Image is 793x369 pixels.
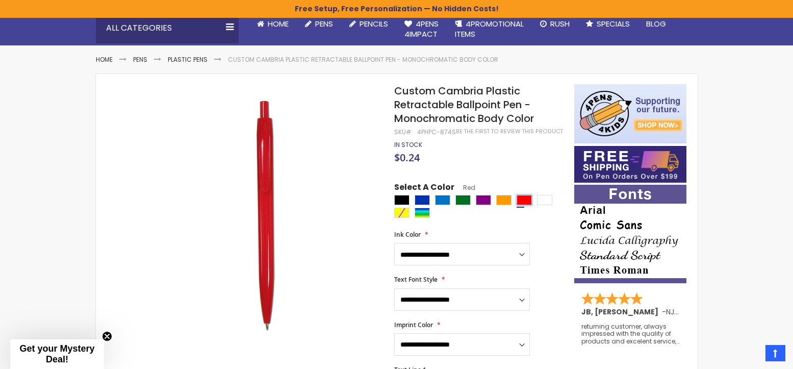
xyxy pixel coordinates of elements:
span: Imprint Color [394,321,433,329]
div: Black [394,195,410,205]
a: Be the first to review this product [456,128,563,135]
span: Specials [597,18,630,29]
span: 4Pens 4impact [404,18,439,39]
a: Blog [638,13,674,35]
div: Blue Light [435,195,450,205]
a: Home [96,55,113,64]
div: Green [455,195,471,205]
span: Ink Color [394,230,421,239]
div: 4PHPC-874S [417,128,456,136]
span: Home [268,18,289,29]
div: Red [517,195,532,205]
div: Get your Mystery Deal!Close teaser [10,339,104,369]
div: Orange [496,195,511,205]
div: All Categories [96,13,239,43]
li: Custom Cambria Plastic Retractable Ballpoint Pen - Monochromatic Body Color [228,56,498,64]
div: Blue [415,195,430,205]
img: image_5__4_1.jpg [148,99,381,332]
span: Text Font Style [394,275,438,284]
a: 4Pens4impact [396,13,447,46]
span: 4PROMOTIONAL ITEMS [455,18,524,39]
a: Home [249,13,297,35]
a: Plastic Pens [168,55,208,64]
a: Specials [578,13,638,35]
span: In stock [394,140,422,149]
img: 4pens 4 kids [574,84,686,143]
span: Red [454,183,475,192]
a: Rush [532,13,578,35]
span: Custom Cambria Plastic Retractable Ballpoint Pen - Monochromatic Body Color [394,84,534,126]
span: Blog [646,18,666,29]
img: Free shipping on orders over $199 [574,146,686,183]
div: Purple [476,195,491,205]
a: Pens [133,55,147,64]
img: font-personalization-examples [574,185,686,283]
span: Get your Mystery Deal! [19,343,94,364]
div: Availability [394,141,422,149]
button: Close teaser [102,331,112,341]
span: Pens [315,18,333,29]
span: $0.24 [394,151,420,164]
a: Pencils [341,13,396,35]
div: White [537,195,552,205]
strong: SKU [394,128,413,136]
div: Assorted [415,208,430,218]
span: Select A Color [394,182,454,195]
span: Rush [550,18,570,29]
span: Pencils [360,18,388,29]
a: 4PROMOTIONALITEMS [447,13,532,46]
a: Pens [297,13,341,35]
